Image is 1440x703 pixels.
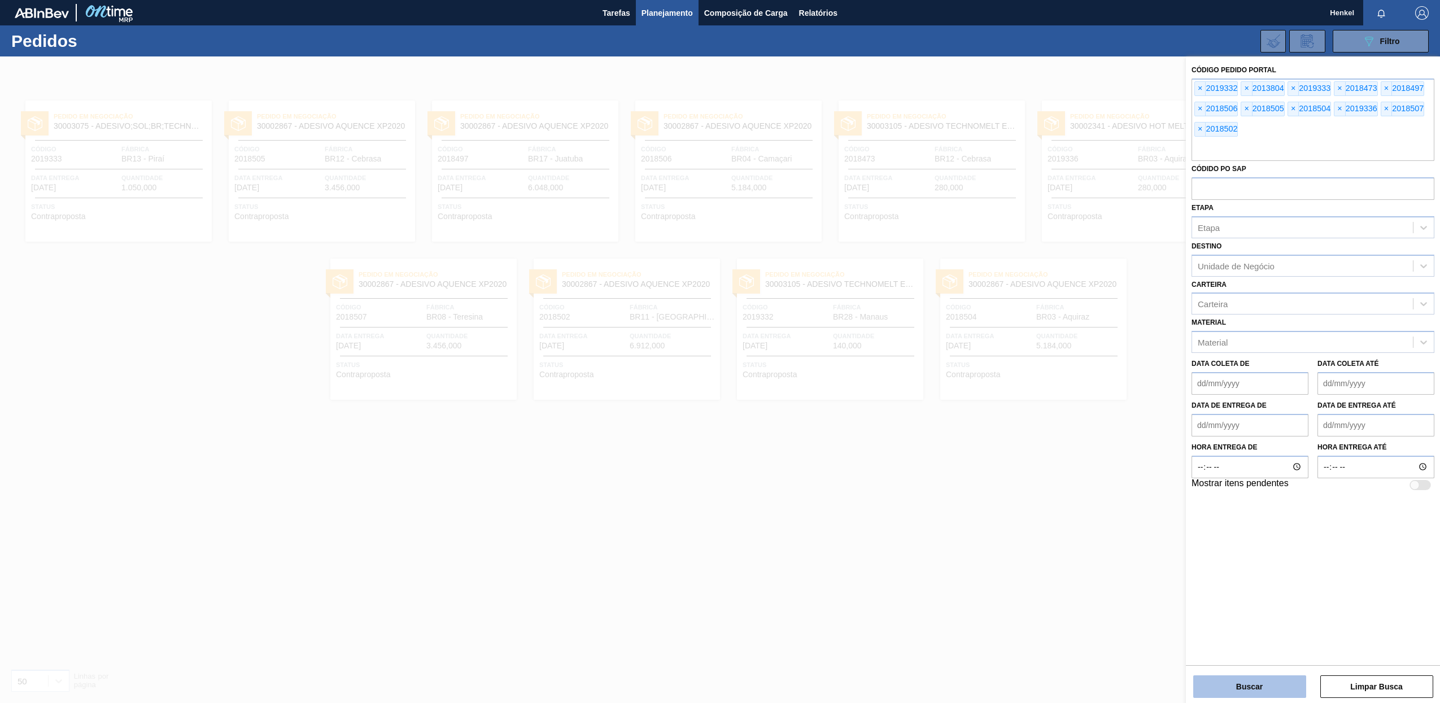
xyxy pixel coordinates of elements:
div: Solicitação de Revisão de Pedidos [1289,30,1325,53]
span: × [1195,102,1206,116]
h1: Pedidos [11,34,187,47]
div: Carteira [1198,299,1228,309]
div: 2018502 [1194,122,1238,137]
div: Material [1198,338,1228,347]
label: Data coleta até [1317,360,1378,368]
span: × [1195,123,1206,136]
div: 2018473 [1334,81,1377,96]
span: Relatórios [799,6,837,20]
span: × [1241,102,1252,116]
div: 2018507 [1381,102,1424,116]
input: dd/mm/yyyy [1192,414,1308,436]
label: Mostrar itens pendentes [1192,478,1289,492]
span: Tarefas [603,6,630,20]
input: dd/mm/yyyy [1317,414,1434,436]
span: × [1288,82,1299,95]
div: 2018504 [1288,102,1331,116]
label: Data de Entrega até [1317,401,1396,409]
button: Filtro [1333,30,1429,53]
label: Data coleta de [1192,360,1249,368]
img: Logout [1415,6,1429,20]
span: × [1381,82,1392,95]
div: 2018506 [1194,102,1238,116]
label: Códido PO SAP [1192,165,1246,173]
label: Material [1192,318,1226,326]
span: × [1381,102,1392,116]
div: 2018497 [1381,81,1424,96]
input: dd/mm/yyyy [1317,372,1434,395]
div: 2013804 [1241,81,1284,96]
label: Destino [1192,242,1221,250]
img: TNhmsLtSVTkK8tSr43FrP2fwEKptu5GPRR3wAAAABJRU5ErkJggg== [15,8,69,18]
span: × [1288,102,1299,116]
label: Hora entrega até [1317,439,1434,456]
input: dd/mm/yyyy [1192,372,1308,395]
span: × [1195,82,1206,95]
span: × [1334,102,1345,116]
div: 2019332 [1194,81,1238,96]
div: 2019336 [1334,102,1377,116]
label: Etapa [1192,204,1214,212]
span: × [1334,82,1345,95]
div: Unidade de Negócio [1198,261,1275,270]
div: Etapa [1198,222,1220,232]
span: Planejamento [642,6,693,20]
label: Data de Entrega de [1192,401,1267,409]
div: 2019333 [1288,81,1331,96]
div: Importar Negociações dos Pedidos [1260,30,1286,53]
span: Filtro [1380,37,1400,46]
label: Código Pedido Portal [1192,66,1276,74]
button: Notificações [1363,5,1399,21]
div: 2018505 [1241,102,1284,116]
label: Carteira [1192,281,1227,289]
span: Composição de Carga [704,6,788,20]
label: Hora entrega de [1192,439,1308,456]
span: × [1241,82,1252,95]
